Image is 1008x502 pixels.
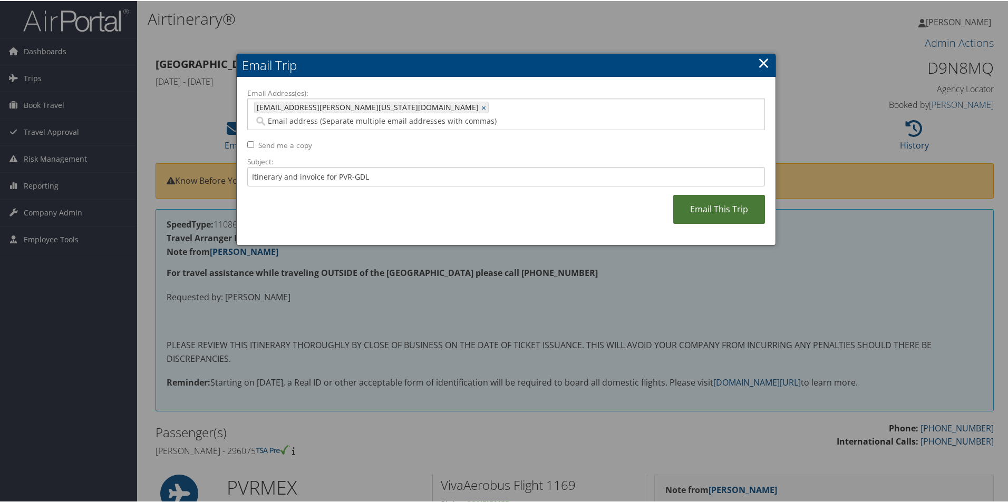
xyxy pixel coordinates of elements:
[237,53,776,76] h2: Email Trip
[247,166,765,185] input: Add a short subject for the email
[255,101,479,112] span: [EMAIL_ADDRESS][PERSON_NAME][US_STATE][DOMAIN_NAME]
[254,115,621,125] input: Email address (Separate multiple email addresses with commas)
[758,51,770,72] a: ×
[258,139,312,150] label: Send me a copy
[673,194,765,223] a: Email This Trip
[481,101,488,112] a: ×
[247,155,765,166] label: Subject:
[247,87,765,97] label: Email Address(es):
